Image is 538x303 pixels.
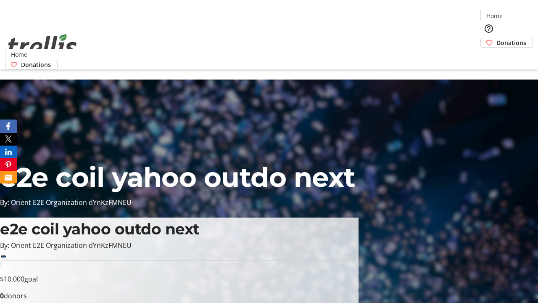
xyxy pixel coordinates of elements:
button: Cart [480,48,497,64]
span: Home [486,11,503,20]
a: Home [481,11,508,20]
span: Donations [21,60,51,69]
span: Donations [496,38,526,47]
button: Help [480,20,497,37]
a: Donations [480,38,533,48]
a: Home [5,50,32,59]
span: Home [11,50,27,59]
img: Orient E2E Organization dYnKzFMNEU's Logo [5,24,80,66]
a: Donations [5,60,58,69]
